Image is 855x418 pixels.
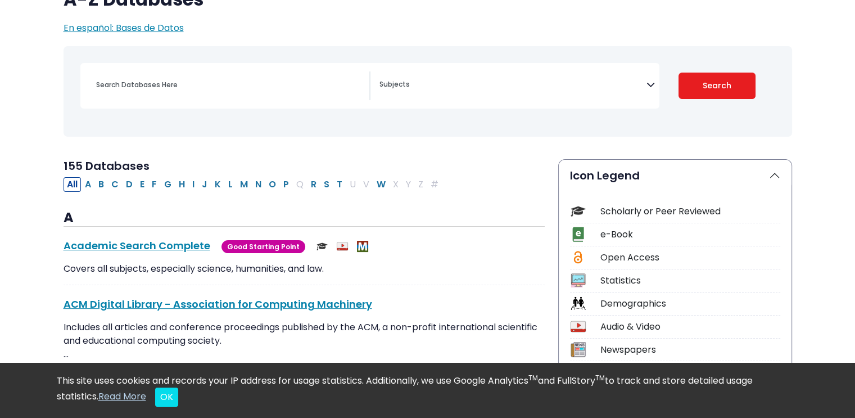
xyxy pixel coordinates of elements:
button: Icon Legend [559,160,791,191]
button: Filter Results T [333,177,346,192]
button: Filter Results F [148,177,160,192]
button: Filter Results E [137,177,148,192]
span: 155 Databases [64,158,150,174]
button: Filter Results K [211,177,224,192]
button: Filter Results O [265,177,279,192]
img: Icon e-Book [571,227,586,242]
div: Demographics [600,297,780,311]
img: Icon Scholarly or Peer Reviewed [571,204,586,219]
button: Filter Results I [189,177,198,192]
button: Filter Results A [82,177,94,192]
img: MeL (Michigan electronic Library) [357,241,368,252]
img: Audio & Video [337,241,348,252]
input: Search database by title or keyword [89,77,369,93]
div: e-Book [600,228,780,241]
button: Filter Results M [237,177,251,192]
button: Filter Results B [95,177,107,192]
button: Filter Results W [373,177,389,192]
sup: TM [528,373,538,383]
img: Icon Newspapers [571,342,586,357]
h3: A [64,210,545,227]
button: Filter Results P [280,177,292,192]
button: Filter Results H [175,177,188,192]
div: Audio & Video [600,320,780,334]
div: Newspapers [600,343,780,357]
div: This site uses cookies and records your IP address for usage statistics. Additionally, we use Goo... [57,374,799,407]
a: En español: Bases de Datos [64,21,184,34]
a: Read More [98,390,146,403]
button: Filter Results L [225,177,236,192]
button: Close [155,388,178,407]
div: Open Access [600,251,780,264]
div: Scholarly or Peer Reviewed [600,205,780,218]
a: ACM Digital Library - Association for Computing Machinery [64,297,372,311]
sup: TM [595,373,605,383]
img: Icon Demographics [571,296,586,311]
button: Filter Results C [108,177,122,192]
button: Filter Results J [198,177,211,192]
button: All [64,177,81,192]
a: Academic Search Complete [64,239,210,253]
img: Icon Audio & Video [571,319,586,334]
span: Good Starting Point [221,240,305,253]
p: Includes all articles and conference proceedings published by the ACM, a non-profit international... [64,321,545,361]
div: Alpha-list to filter by first letter of database name [64,177,443,190]
button: Filter Results N [252,177,265,192]
img: Icon Open Access [571,250,585,265]
div: Statistics [600,274,780,287]
nav: Search filters [64,46,792,137]
img: Icon Statistics [571,273,586,288]
button: Filter Results S [320,177,333,192]
img: Scholarly or Peer Reviewed [316,241,328,252]
button: Filter Results D [123,177,136,192]
textarea: Search [379,81,646,90]
button: Filter Results R [307,177,320,192]
p: Covers all subjects, especially science, humanities, and law. [64,262,545,276]
button: Submit for Search Results [678,73,756,99]
button: Filter Results G [161,177,175,192]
